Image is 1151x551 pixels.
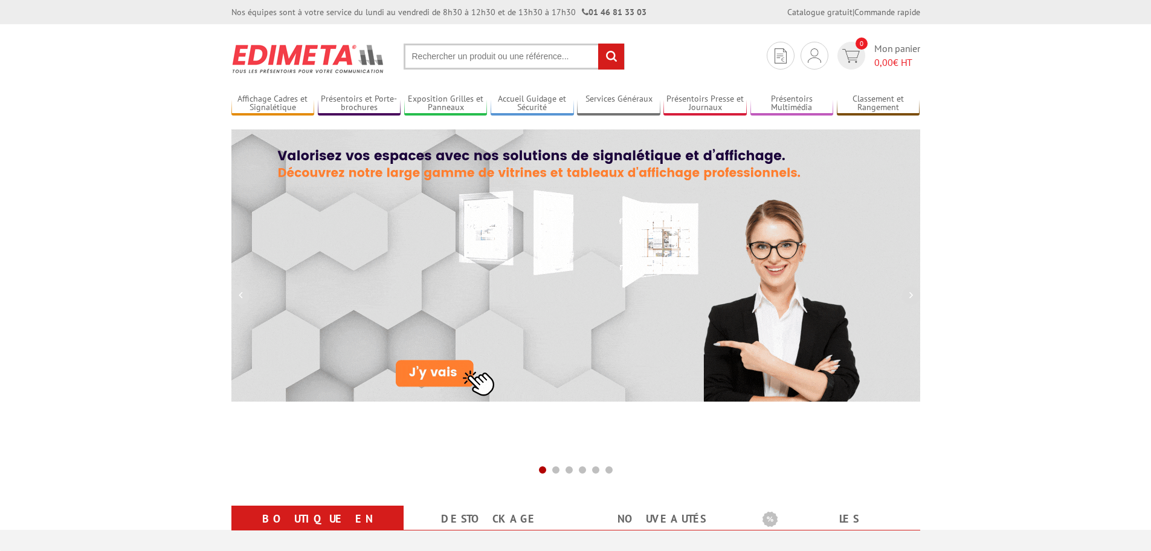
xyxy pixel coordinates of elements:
a: Classement et Rangement [837,94,920,114]
a: devis rapide 0 Mon panier 0,00€ HT [834,42,920,70]
a: Présentoirs Presse et Journaux [663,94,747,114]
a: nouveautés [590,508,733,530]
img: Présentoir, panneau, stand - Edimeta - PLV, affichage, mobilier bureau, entreprise [231,36,385,81]
a: Affichage Cadres et Signalétique [231,94,315,114]
strong: 01 46 81 33 03 [582,7,646,18]
input: rechercher [598,44,624,70]
div: Nos équipes sont à votre service du lundi au vendredi de 8h30 à 12h30 et de 13h30 à 17h30 [231,6,646,18]
div: | [787,6,920,18]
a: Commande rapide [854,7,920,18]
b: Les promotions [762,508,914,532]
span: 0,00 [874,56,893,68]
a: Présentoirs Multimédia [750,94,834,114]
a: Catalogue gratuit [787,7,853,18]
a: Destockage [418,508,561,530]
a: Présentoirs et Porte-brochures [318,94,401,114]
a: Services Généraux [577,94,660,114]
span: 0 [856,37,868,50]
input: Rechercher un produit ou une référence... [404,44,625,70]
img: devis rapide [808,48,821,63]
a: Accueil Guidage et Sécurité [491,94,574,114]
span: € HT [874,56,920,70]
img: devis rapide [842,49,860,63]
a: Exposition Grilles et Panneaux [404,94,488,114]
img: devis rapide [775,48,787,64]
span: Mon panier [874,42,920,70]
